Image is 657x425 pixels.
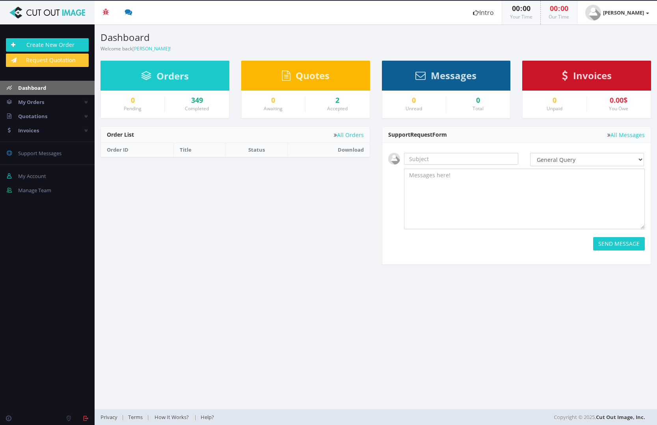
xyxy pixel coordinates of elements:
a: Help? [197,414,218,421]
span: How It Works? [154,414,189,421]
a: 0 [248,97,299,104]
small: Your Time [510,13,532,20]
a: All Messages [607,132,645,138]
span: Request [410,131,432,138]
small: Pending [124,105,141,112]
span: Copyright © 2025, [554,413,645,421]
a: Cut Out Image, Inc. [596,414,645,421]
small: Completed [185,105,209,112]
a: [PERSON_NAME] [132,45,169,52]
span: Manage Team [18,187,51,194]
a: All Orders [334,132,364,138]
th: Download [287,143,369,157]
div: 0.00$ [593,97,645,104]
a: Quotes [282,74,329,81]
span: : [558,4,560,13]
a: Request Quotation [6,54,89,67]
a: Invoices [562,74,612,81]
small: Welcome back ! [101,45,171,52]
span: Quotes [296,69,329,82]
small: Unread [406,105,422,112]
small: You Owe [609,105,628,112]
span: My Orders [18,98,44,106]
a: Intro [465,1,502,24]
input: Subject [404,153,519,165]
span: Quotations [18,113,47,120]
span: 00 [550,4,558,13]
th: Title [173,143,225,157]
a: 0 [388,97,440,104]
small: Unpaid [547,105,562,112]
span: Messages [431,69,476,82]
a: Privacy [101,414,121,421]
a: Messages [415,74,476,81]
span: Support Messages [18,150,61,157]
small: Awaiting [264,105,283,112]
span: Invoices [573,69,612,82]
a: 2 [311,97,363,104]
button: SEND MESSAGE [593,237,645,251]
small: Accepted [327,105,348,112]
img: user_default.jpg [388,153,400,165]
h3: Dashboard [101,32,370,43]
span: 00 [523,4,530,13]
a: 0 [529,97,580,104]
div: 0 [452,97,504,104]
span: : [520,4,523,13]
span: Dashboard [18,84,46,91]
a: 349 [171,97,223,104]
span: 00 [512,4,520,13]
a: 0 [107,97,158,104]
img: Cut Out Image [6,7,89,19]
a: How It Works? [149,414,194,421]
div: | | | [101,409,467,425]
a: Create New Order [6,38,89,52]
img: user_default.jpg [585,5,601,20]
span: Order List [107,131,134,138]
a: [PERSON_NAME] [577,1,657,24]
span: My Account [18,173,46,180]
span: Orders [156,69,189,82]
th: Status [225,143,287,157]
th: Order ID [101,143,173,157]
span: Invoices [18,127,39,134]
small: Our Time [549,13,569,20]
a: Orders [141,74,189,81]
small: Total [473,105,484,112]
a: Terms [124,414,147,421]
strong: [PERSON_NAME] [603,9,644,16]
span: 00 [560,4,568,13]
span: Support Form [388,131,447,138]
